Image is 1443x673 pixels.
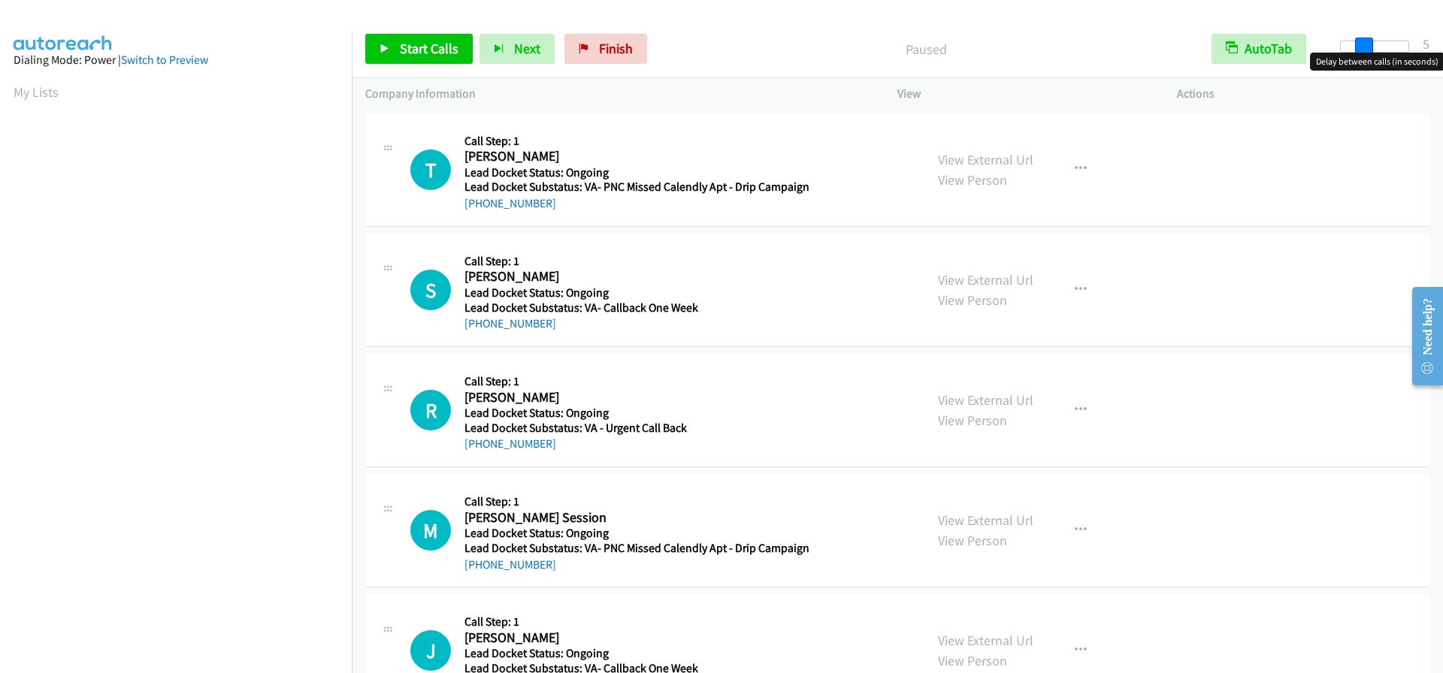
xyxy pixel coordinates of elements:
[464,254,804,269] h5: Call Step: 1
[667,39,1184,59] p: Paused
[1212,34,1306,64] button: AutoTab
[514,40,540,57] span: Next
[938,391,1033,409] a: View External Url
[464,526,809,541] h5: Lead Docket Status: Ongoing
[897,85,1150,103] p: View
[14,51,338,69] div: Dialing Mode: Power |
[938,151,1033,168] a: View External Url
[938,512,1033,529] a: View External Url
[464,557,556,572] a: [PHONE_NUMBER]
[464,300,804,315] h5: Lead Docket Substatus: VA- Callback One Week
[400,40,458,57] span: Start Calls
[938,291,1007,309] a: View Person
[464,646,804,661] h5: Lead Docket Status: Ongoing
[464,316,556,330] a: [PHONE_NUMBER]
[14,83,59,101] a: My Lists
[464,285,804,300] h5: Lead Docket Status: Ongoing
[410,390,451,430] h1: R
[464,196,556,210] a: [PHONE_NUMBER]
[938,171,1007,189] a: View Person
[464,134,809,149] h5: Call Step: 1
[410,630,451,671] h1: J
[564,34,647,64] a: Finish
[121,53,208,67] a: Switch to Preview
[464,436,556,451] a: [PHONE_NUMBER]
[464,148,804,165] h2: [PERSON_NAME]
[410,510,451,551] h1: M
[464,374,804,389] h5: Call Step: 1
[1399,276,1443,396] iframe: Resource Center
[365,34,473,64] a: Start Calls
[365,85,870,103] p: Company Information
[464,541,809,556] h5: Lead Docket Substatus: VA- PNC Missed Calendly Apt - Drip Campaign
[410,149,451,190] div: The call is yet to be attempted
[410,270,451,310] div: The call is yet to be attempted
[464,509,804,527] h2: [PERSON_NAME] Session
[479,34,555,64] button: Next
[464,629,804,647] h2: [PERSON_NAME]
[938,652,1007,669] a: View Person
[464,614,804,629] h5: Call Step: 1
[464,180,809,195] h5: Lead Docket Substatus: VA- PNC Missed Calendly Apt - Drip Campaign
[464,406,804,421] h5: Lead Docket Status: Ongoing
[938,271,1033,288] a: View External Url
[464,268,804,285] h2: [PERSON_NAME]
[464,165,809,180] h5: Lead Docket Status: Ongoing
[464,494,809,509] h5: Call Step: 1
[410,510,451,551] div: The call is yet to be attempted
[1177,85,1429,103] p: Actions
[410,390,451,430] div: The call is yet to be attempted
[938,412,1007,429] a: View Person
[410,149,451,190] h1: T
[938,632,1033,649] a: View External Url
[1423,34,1429,54] div: 5
[464,389,804,406] h2: [PERSON_NAME]
[599,40,633,57] span: Finish
[410,630,451,671] div: The call is yet to be attempted
[464,421,804,436] h5: Lead Docket Substatus: VA - Urgent Call Back
[410,270,451,310] h1: S
[938,532,1007,549] a: View Person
